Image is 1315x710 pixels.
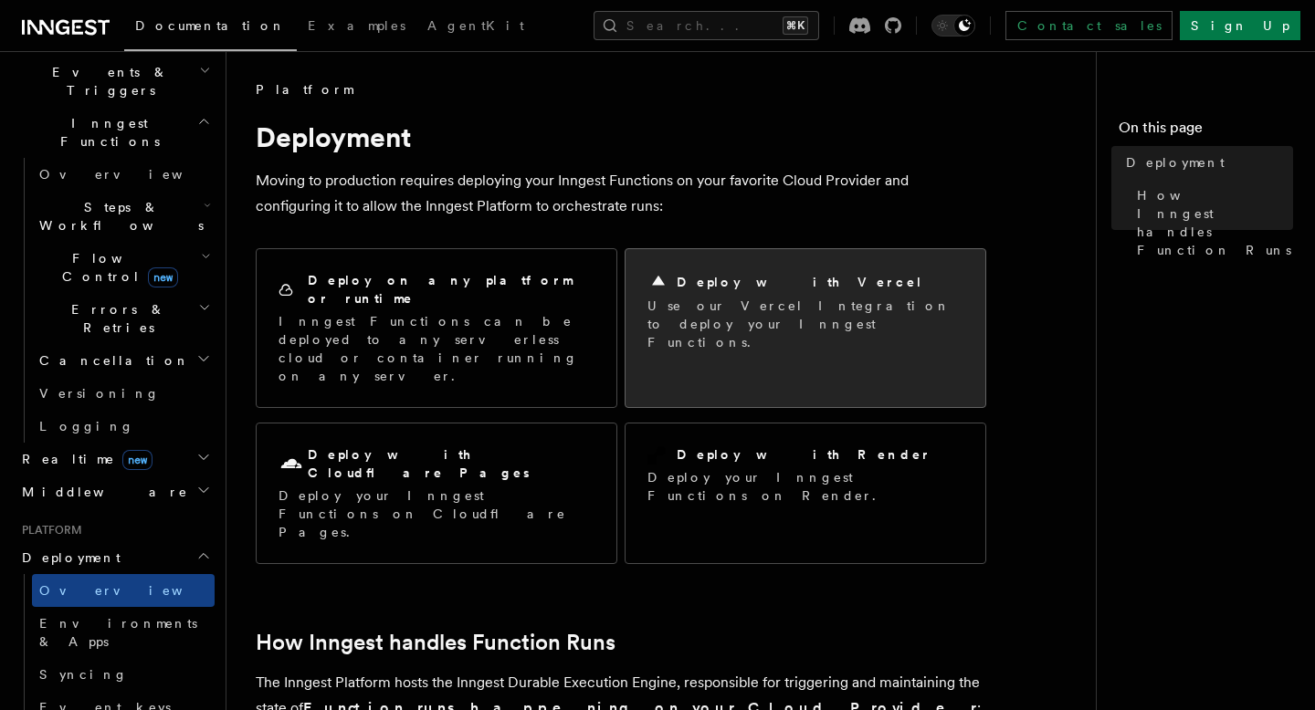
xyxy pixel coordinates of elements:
p: Use our Vercel Integration to deploy your Inngest Functions. [647,297,963,351]
span: Cancellation [32,351,190,370]
span: Middleware [15,483,188,501]
button: Errors & Retries [32,293,215,344]
span: AgentKit [427,18,524,33]
a: Environments & Apps [32,607,215,658]
a: Deployment [1119,146,1293,179]
span: Overview [39,167,227,182]
a: Deploy on any platform or runtimeInngest Functions can be deployed to any serverless cloud or con... [256,248,617,408]
div: Inngest Functions [15,158,215,443]
span: Steps & Workflows [32,198,204,235]
button: Toggle dark mode [931,15,975,37]
h4: On this page [1119,117,1293,146]
kbd: ⌘K [783,16,808,35]
button: Deployment [15,541,215,574]
span: Inngest Functions [15,114,197,151]
p: Deploy your Inngest Functions on Render. [647,468,963,505]
a: Deploy with Cloudflare PagesDeploy your Inngest Functions on Cloudflare Pages. [256,423,617,564]
h2: Deploy on any platform or runtime [308,271,594,308]
span: Examples [308,18,405,33]
span: Platform [15,523,82,538]
h2: Deploy with Render [677,445,931,464]
a: Contact sales [1005,11,1173,40]
a: Versioning [32,377,215,410]
button: Steps & Workflows [32,191,215,242]
a: How Inngest handles Function Runs [256,630,615,655]
h2: Deploy with Vercel [677,273,923,291]
span: Environments & Apps [39,616,197,649]
button: Cancellation [32,344,215,377]
span: Overview [39,583,227,598]
a: Overview [32,158,215,191]
button: Events & Triggers [15,56,215,107]
button: Realtimenew [15,443,215,475]
span: Events & Triggers [15,63,199,99]
a: Syncing [32,658,215,691]
span: Flow Control [32,249,201,286]
a: Overview [32,574,215,607]
span: How Inngest handles Function Runs [1137,186,1293,259]
a: Deploy with RenderDeploy your Inngest Functions on Render. [625,423,986,564]
span: Deployment [1126,153,1225,172]
span: Logging [39,419,134,433]
span: Realtime [15,450,153,468]
button: Flow Controlnew [32,242,215,293]
h2: Deploy with Cloudflare Pages [308,445,594,482]
span: Platform [256,80,352,99]
a: How Inngest handles Function Runs [1130,179,1293,266]
a: Documentation [124,5,297,51]
h1: Deployment [256,120,986,153]
a: Examples [297,5,416,49]
span: Deployment [15,548,121,567]
a: Logging [32,410,215,443]
a: Deploy with VercelUse our Vercel Integration to deploy your Inngest Functions. [625,248,986,408]
a: AgentKit [416,5,535,49]
svg: Cloudflare [279,452,304,477]
span: new [122,450,153,470]
span: Versioning [39,386,160,401]
span: Documentation [135,18,286,33]
button: Middleware [15,475,215,508]
button: Search...⌘K [594,11,819,40]
span: Syncing [39,667,128,682]
p: Moving to production requires deploying your Inngest Functions on your favorite Cloud Provider an... [256,168,986,219]
p: Deploy your Inngest Functions on Cloudflare Pages. [279,486,594,541]
button: Inngest Functions [15,107,215,158]
span: new [148,267,178,287]
a: Sign Up [1180,11,1300,40]
p: Inngest Functions can be deployed to any serverless cloud or container running on any server. [279,312,594,385]
span: Errors & Retries [32,300,198,337]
